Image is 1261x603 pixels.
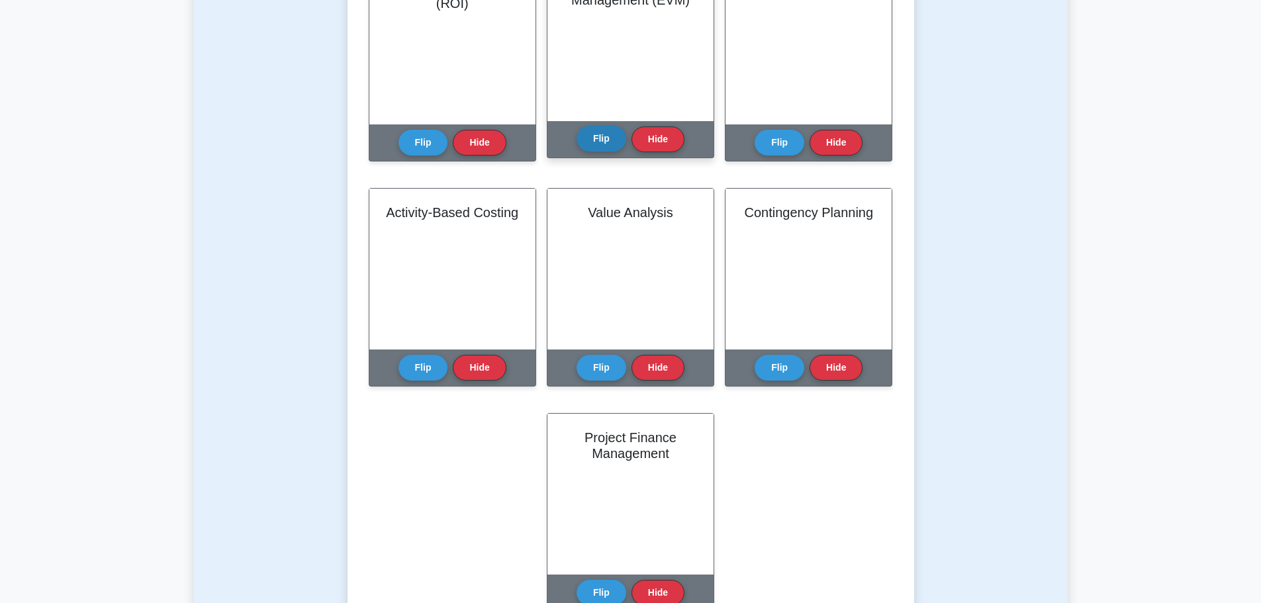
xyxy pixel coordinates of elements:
[453,130,506,156] button: Hide
[577,355,626,381] button: Flip
[631,126,684,152] button: Hide
[577,126,626,152] button: Flip
[810,130,863,156] button: Hide
[755,355,804,381] button: Flip
[631,355,684,381] button: Hide
[398,355,448,381] button: Flip
[563,205,698,220] h2: Value Analysis
[398,130,448,156] button: Flip
[810,355,863,381] button: Hide
[385,205,520,220] h2: Activity-Based Costing
[755,130,804,156] button: Flip
[453,355,506,381] button: Hide
[741,205,876,220] h2: Contingency Planning
[563,430,698,461] h2: Project Finance Management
